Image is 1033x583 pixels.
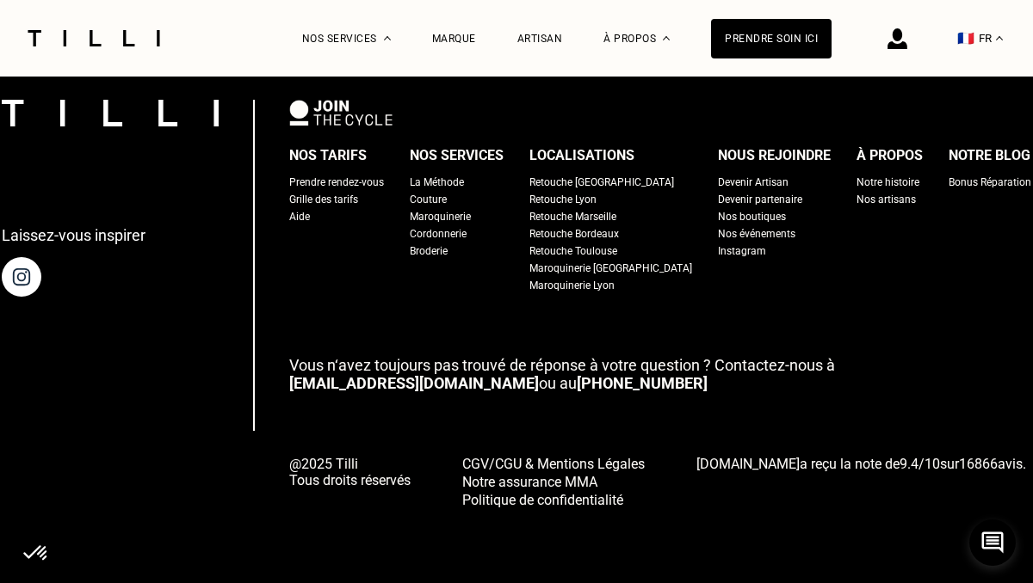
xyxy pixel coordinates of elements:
[529,191,597,208] a: Retouche Lyon
[529,174,674,191] a: Retouche [GEOGRAPHIC_DATA]
[900,456,919,472] span: 9.4
[949,174,1031,191] a: Bonus Réparation
[996,36,1003,40] img: menu déroulant
[517,33,563,45] a: Artisan
[529,143,634,169] div: Localisations
[410,191,447,208] a: Couture
[718,208,786,225] a: Nos boutiques
[529,242,617,260] a: Retouche Toulouse
[410,208,471,225] a: Maroquinerie
[289,100,393,126] img: logo Join The Cycle
[410,242,448,260] a: Broderie
[925,456,940,472] span: 10
[462,492,623,508] span: Politique de confidentialité
[718,242,766,260] a: Instagram
[857,191,916,208] a: Nos artisans
[432,33,476,45] a: Marque
[529,260,692,277] a: Maroquinerie [GEOGRAPHIC_DATA]
[577,374,708,392] a: [PHONE_NUMBER]
[529,208,616,225] a: Retouche Marseille
[718,143,831,169] div: Nous rejoindre
[888,28,907,49] img: icône connexion
[410,225,467,242] a: Cordonnerie
[289,208,310,225] a: Aide
[2,257,41,297] img: page instagram de Tilli une retoucherie à domicile
[22,30,166,46] img: Logo du service de couturière Tilli
[711,19,832,58] a: Prendre soin ici
[857,174,919,191] a: Notre histoire
[462,454,645,472] a: CGV/CGU & Mentions Légales
[410,174,464,191] a: La Méthode
[696,456,1026,472] span: a reçu la note de sur avis.
[289,456,411,472] span: @2025 Tilli
[462,472,645,490] a: Notre assurance MMA
[384,36,391,40] img: Menu déroulant
[663,36,670,40] img: Menu déroulant à propos
[289,143,367,169] div: Nos tarifs
[529,277,615,294] a: Maroquinerie Lyon
[529,225,619,242] a: Retouche Bordeaux
[289,374,539,392] a: [EMAIL_ADDRESS][DOMAIN_NAME]
[2,100,219,126] img: logo Tilli
[289,191,358,208] a: Grille des tarifs
[959,456,998,472] span: 16866
[410,143,504,169] div: Nos services
[2,226,145,244] p: Laissez-vous inspirer
[289,472,411,488] span: Tous droits réservés
[957,30,974,46] span: 🇫🇷
[289,174,384,191] a: Prendre rendez-vous
[462,490,645,508] a: Politique de confidentialité
[289,356,1031,392] p: ou au
[462,474,597,490] span: Notre assurance MMA
[949,143,1030,169] div: Notre blog
[289,356,835,374] span: Vous n‘avez toujours pas trouvé de réponse à votre question ? Contactez-nous à
[900,456,940,472] span: /
[462,456,645,472] span: CGV/CGU & Mentions Légales
[857,143,923,169] div: À propos
[718,174,789,191] a: Devenir Artisan
[696,456,800,472] span: [DOMAIN_NAME]
[718,191,802,208] a: Devenir partenaire
[718,225,795,242] a: Nos événements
